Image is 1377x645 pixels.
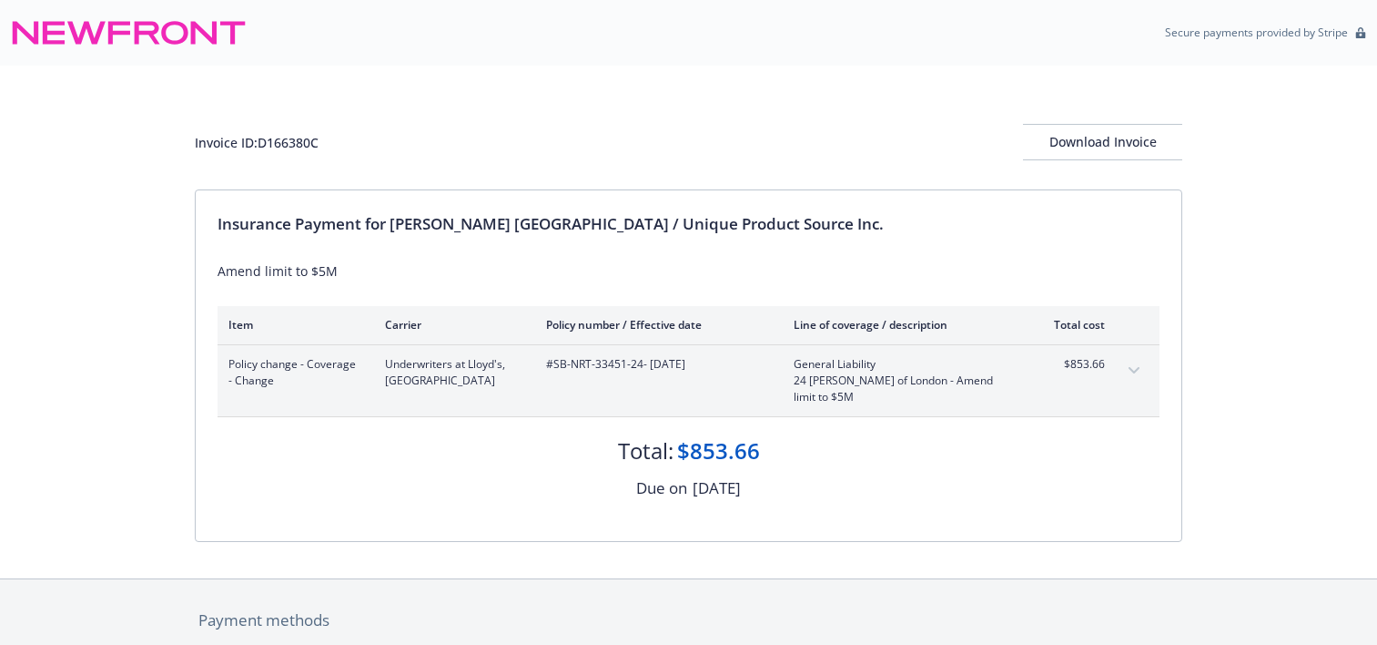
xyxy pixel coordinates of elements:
[218,261,1159,281] div: Amend limit to $5M
[385,317,517,333] div: Carrier
[385,356,517,389] span: Underwriters at Lloyd's, [GEOGRAPHIC_DATA]
[794,356,1007,373] span: General Liability
[218,345,1159,416] div: Policy change - Coverage - ChangeUnderwriters at Lloyd's, [GEOGRAPHIC_DATA]#SB-NRT-33451-24- [DAT...
[546,317,764,333] div: Policy number / Effective date
[218,212,1159,236] div: Insurance Payment for [PERSON_NAME] [GEOGRAPHIC_DATA] / Unique Product Source Inc.
[677,435,760,466] div: $853.66
[794,317,1007,333] div: Line of coverage / description
[1023,125,1182,159] div: Download Invoice
[195,133,319,152] div: Invoice ID: D166380C
[228,317,356,333] div: Item
[198,609,1179,632] div: Payment methods
[618,435,673,466] div: Total:
[794,373,1007,405] span: 24 [PERSON_NAME] of London - Amend limit to $5M
[794,356,1007,405] span: General Liability24 [PERSON_NAME] of London - Amend limit to $5M
[228,356,356,389] span: Policy change - Coverage - Change
[546,356,764,373] span: #SB-NRT-33451-24 - [DATE]
[1023,124,1182,160] button: Download Invoice
[1119,356,1149,385] button: expand content
[1037,356,1105,373] span: $853.66
[1037,317,1105,333] div: Total cost
[1165,25,1348,40] p: Secure payments provided by Stripe
[693,476,741,500] div: [DATE]
[636,476,687,500] div: Due on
